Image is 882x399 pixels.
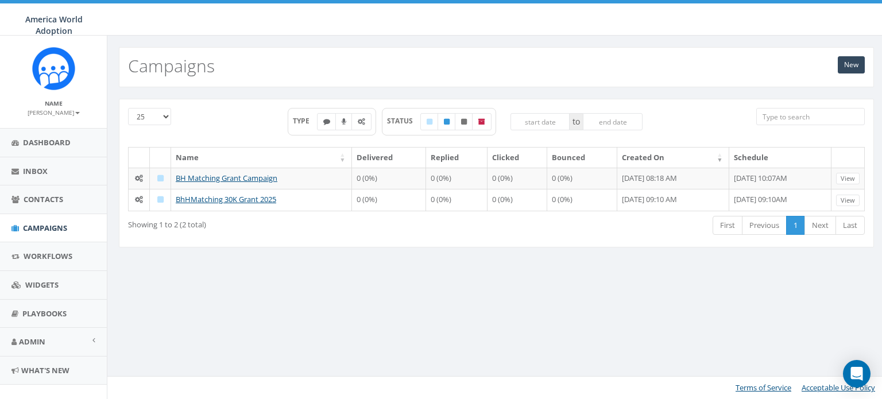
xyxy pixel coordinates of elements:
[617,168,729,189] td: [DATE] 08:18 AM
[742,216,787,235] a: Previous
[352,168,427,189] td: 0 (0%)
[835,216,865,235] a: Last
[570,113,583,130] span: to
[617,189,729,211] td: [DATE] 09:10 AM
[128,215,425,230] div: Showing 1 to 2 (2 total)
[838,56,865,73] a: New
[157,175,164,182] i: Draft
[713,216,742,235] a: First
[22,308,67,319] span: Playbooks
[128,56,215,75] h2: Campaigns
[427,118,432,125] i: Draft
[547,189,617,211] td: 0 (0%)
[25,280,59,290] span: Widgets
[23,137,71,148] span: Dashboard
[28,109,80,117] small: [PERSON_NAME]
[323,118,330,125] i: Text SMS
[351,113,372,130] label: Automated Message
[387,116,421,126] span: STATUS
[802,382,875,393] a: Acceptable Use Policy
[547,148,617,168] th: Bounced
[135,196,143,203] i: Automated Message
[23,223,67,233] span: Campaigns
[729,189,831,211] td: [DATE] 09:10AM
[28,107,80,117] a: [PERSON_NAME]
[32,47,75,90] img: Rally_Corp_Icon.png
[426,189,488,211] td: 0 (0%)
[786,216,805,235] a: 1
[420,113,439,130] label: Draft
[19,336,45,347] span: Admin
[756,108,865,125] input: Type to search
[836,173,860,185] a: View
[25,14,83,36] span: America World Adoption
[176,173,277,183] a: BH Matching Grant Campaign
[342,118,346,125] i: Ringless Voice Mail
[836,195,860,207] a: View
[472,113,492,130] label: Archived
[488,189,547,211] td: 0 (0%)
[21,365,69,375] span: What's New
[352,189,427,211] td: 0 (0%)
[583,113,643,130] input: end date
[426,148,488,168] th: Replied
[176,194,276,204] a: BhHMatching 30K Grant 2025
[729,148,831,168] th: Schedule
[358,118,365,125] i: Automated Message
[293,116,318,126] span: TYPE
[438,113,456,130] label: Published
[729,168,831,189] td: [DATE] 10:07AM
[510,113,570,130] input: start date
[157,196,164,203] i: Draft
[547,168,617,189] td: 0 (0%)
[444,118,450,125] i: Published
[45,99,63,107] small: Name
[461,118,467,125] i: Unpublished
[736,382,791,393] a: Terms of Service
[843,360,871,388] div: Open Intercom Messenger
[426,168,488,189] td: 0 (0%)
[617,148,729,168] th: Created On: activate to sort column ascending
[171,148,352,168] th: Name: activate to sort column ascending
[135,175,143,182] i: Automated Message
[317,113,336,130] label: Text SMS
[352,148,427,168] th: Delivered
[23,166,48,176] span: Inbox
[335,113,353,130] label: Ringless Voice Mail
[804,216,836,235] a: Next
[455,113,473,130] label: Unpublished
[24,251,72,261] span: Workflows
[488,148,547,168] th: Clicked
[24,194,63,204] span: Contacts
[488,168,547,189] td: 0 (0%)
